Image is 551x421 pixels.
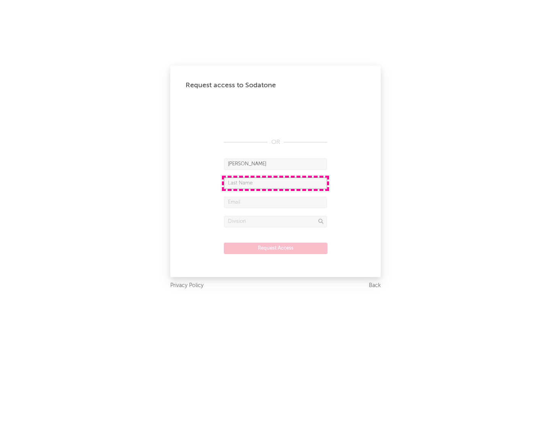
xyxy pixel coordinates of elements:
div: Request access to Sodatone [186,81,365,90]
div: OR [224,138,327,147]
a: Back [369,281,381,290]
input: Last Name [224,178,327,189]
a: Privacy Policy [170,281,204,290]
input: Division [224,216,327,227]
input: Email [224,197,327,208]
input: First Name [224,158,327,170]
button: Request Access [224,243,328,254]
